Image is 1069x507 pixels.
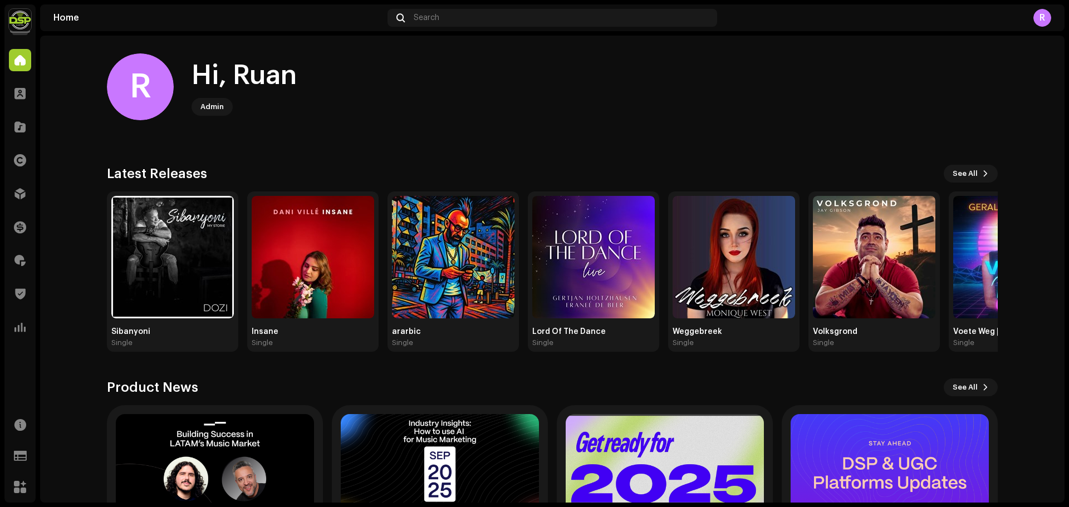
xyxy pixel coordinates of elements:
[107,378,198,396] h3: Product News
[813,338,834,347] div: Single
[953,376,978,398] span: See All
[392,196,514,318] img: e22d075e-d67e-499a-a649-4af2c4d4e944
[392,327,514,336] div: ararbic
[532,196,655,318] img: 6341bc67-6358-49d7-bd81-6aa3238de065
[392,338,413,347] div: Single
[192,58,297,93] div: Hi, Ruan
[813,196,935,318] img: 6be74860-4faf-49e3-bf70-daac1db0008e
[252,196,374,318] img: 22126741-dbf5-4948-87e7-b9214e35894b
[53,13,383,22] div: Home
[813,327,935,336] div: Volksgrond
[944,165,998,183] button: See All
[414,13,439,22] span: Search
[107,165,207,183] h3: Latest Releases
[107,53,174,120] div: R
[673,196,795,318] img: faac48dc-f078-407f-a5ae-f16d6039b497
[111,338,133,347] div: Single
[111,327,234,336] div: Sibanyoni
[532,338,553,347] div: Single
[673,338,694,347] div: Single
[532,327,655,336] div: Lord Of The Dance
[673,327,795,336] div: Weggebreek
[944,378,998,396] button: See All
[953,163,978,185] span: See All
[953,338,974,347] div: Single
[200,100,224,114] div: Admin
[1033,9,1051,27] div: R
[252,338,273,347] div: Single
[111,196,234,318] img: 50b1d8f8-45b1-4c46-acb4-e79716a59a71
[252,327,374,336] div: Insane
[9,9,31,31] img: 337c92e9-c8c2-4d5f-b899-13dae4d4afdd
